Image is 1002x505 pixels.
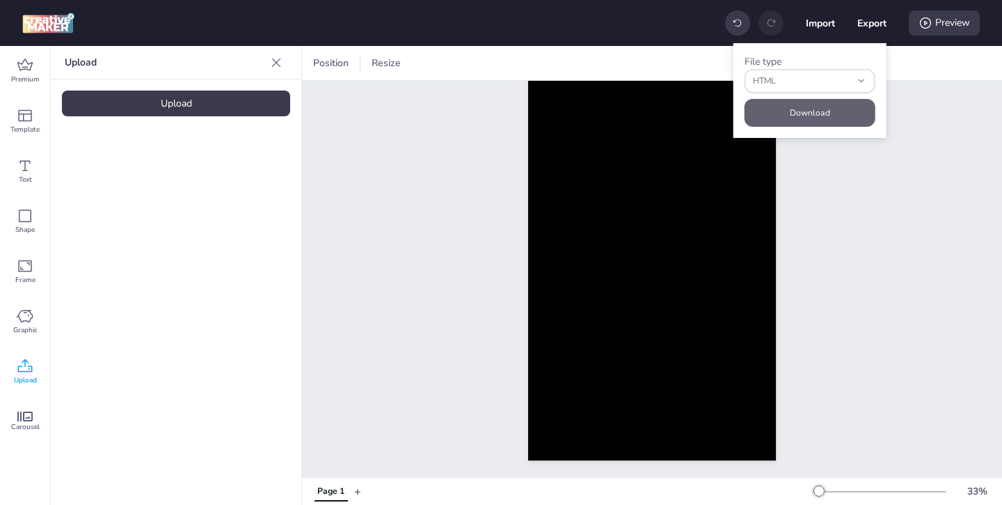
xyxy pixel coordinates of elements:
[22,13,74,33] img: logo Creative Maker
[909,10,980,36] div: Preview
[19,174,32,185] span: Text
[62,91,290,116] div: Upload
[65,46,265,79] p: Upload
[308,479,354,504] div: Tabs
[11,421,40,433] span: Carousel
[745,99,875,127] button: Download
[310,56,351,70] span: Position
[745,55,781,68] label: File type
[960,484,994,499] div: 33 %
[11,74,40,85] span: Premium
[317,485,344,498] div: Page 1
[806,8,835,38] button: Import
[857,8,886,38] button: Export
[753,75,852,88] span: HTML
[10,124,40,135] span: Template
[13,325,38,336] span: Graphic
[14,375,37,386] span: Upload
[15,274,35,286] span: Frame
[369,56,404,70] span: Resize
[15,224,35,235] span: Shape
[745,69,875,93] button: fileType
[354,479,361,504] button: +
